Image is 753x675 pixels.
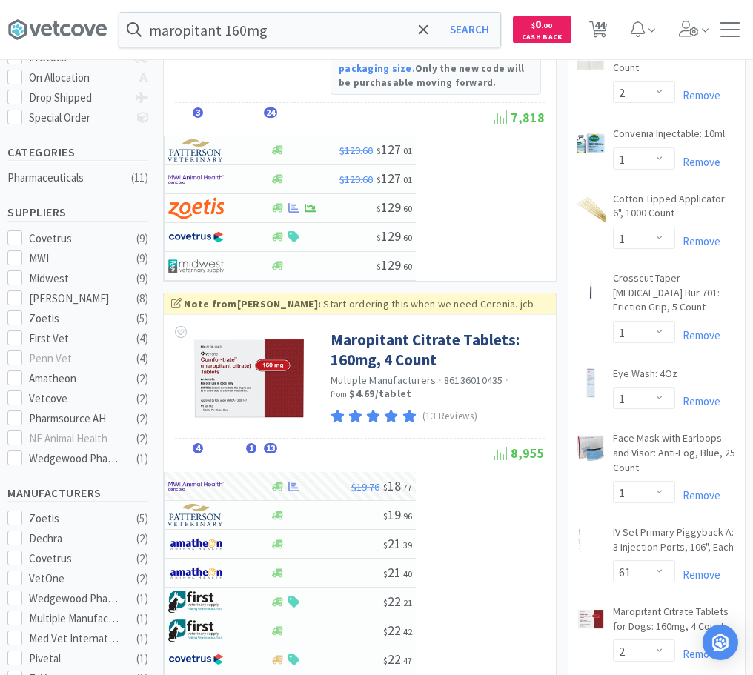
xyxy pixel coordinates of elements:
span: 3 [193,107,203,118]
a: Remove [675,234,720,248]
a: Remove [675,394,720,408]
img: 3331a67d23dc422aa21b1ec98afbf632_11.png [168,562,224,584]
div: Open Intercom Messenger [703,625,738,660]
span: from [331,389,347,399]
span: $ [376,232,381,243]
span: $ [376,261,381,272]
span: 127 [376,170,412,187]
span: 22 [383,593,412,610]
div: Wedgewood Pharmacy [29,590,121,608]
div: ( 11 ) [131,169,148,187]
div: Drop Shipped [29,89,127,107]
span: $129.60 [339,144,373,157]
img: 092cac0329cc47f19bf3d69545e16fef_551557.png [576,368,606,398]
a: Cotton Tipped Applicator: 6", 1000 Count [613,192,737,227]
div: ( 2 ) [136,430,148,448]
a: Crosscut Taper [MEDICAL_DATA] Bur 701: Friction Grip, 5 Count [613,271,737,321]
h5: Categories [7,144,148,161]
div: ( 9 ) [136,270,148,287]
input: Search by item, sku, manufacturer, ingredient, size... [119,13,500,47]
span: . 42 [401,626,412,637]
div: ( 4 ) [136,350,148,368]
a: IV Set Primary Piggyback A: 3 Injection Ports, 106", Each [613,525,737,560]
div: ( 9 ) [136,230,148,247]
div: VetOne [29,570,121,588]
div: Covetrus [29,230,121,247]
div: On Allocation [29,69,127,87]
span: 22 [383,651,412,668]
div: ( 5 ) [136,510,148,528]
div: ( 1 ) [136,650,148,668]
span: $ [383,539,388,551]
img: 3331a67d23dc422aa21b1ec98afbf632_11.png [168,533,224,555]
span: . 60 [401,261,412,272]
span: . 01 [401,145,412,156]
span: $ [531,21,535,30]
span: · [505,373,508,387]
a: Remove [675,328,720,342]
div: ( 1 ) [136,610,148,628]
span: $129.60 [339,173,373,186]
a: Eye Wash: 4Oz [613,367,677,388]
span: 19 [383,506,412,523]
img: 420aaf986e2e4ba6b7f98cc1bd36eb07_17660.png [576,274,606,304]
div: ( 2 ) [136,410,148,428]
div: ( 2 ) [136,370,148,388]
span: $ [376,203,381,214]
img: a673e5ab4e5e497494167fe422e9a3ab.png [168,197,224,219]
span: 129 [376,256,412,273]
img: 89e68893582645e79d9b68b1eb386826_169093.png [576,128,606,158]
span: 86136010435 [444,373,503,387]
img: 67d67680309e4a0bb49a5ff0391dcc42_6.png [168,591,224,613]
span: 24 [264,107,277,118]
div: First Vet [29,330,121,348]
span: $19.76 [351,480,379,493]
span: 127 [376,141,412,158]
div: Med Vet International Direct [29,630,121,648]
span: $ [383,626,388,637]
div: NE Animal Health [29,430,121,448]
span: $ [383,597,388,608]
div: ( 5 ) [136,310,148,327]
span: $ [383,511,388,522]
h5: Suppliers [7,204,148,221]
div: Multiple Manufacturers [29,610,121,628]
div: [PERSON_NAME] [29,290,121,307]
h5: Manufacturers [7,485,148,502]
span: 0 [531,17,552,31]
div: Special Order [29,109,127,127]
span: . 96 [401,511,412,522]
button: Search [439,13,500,47]
img: f6b2451649754179b5b4e0c70c3f7cb0_2.png [168,475,224,497]
span: . 60 [401,232,412,243]
span: 21 [383,564,412,581]
a: Remove [675,488,720,502]
span: 8,955 [494,445,545,462]
img: f6b2451649754179b5b4e0c70c3f7cb0_2.png [168,168,224,190]
img: d0d0552c857b49119fd2ca63dc34f2b1_286784.png [576,434,606,462]
a: Remove [675,155,720,169]
div: ( 2 ) [136,390,148,408]
span: $ [376,174,381,185]
strong: Note from [PERSON_NAME] : [184,297,321,310]
span: . 39 [401,539,412,551]
img: c57c9d656bcf491bbd8d5e3429792f3a_614876.png [576,608,606,630]
div: Vetcove [29,390,121,408]
div: ( 2 ) [136,550,148,568]
div: ( 8 ) [136,290,148,307]
div: MWI [29,250,121,267]
div: Dechra [29,530,121,548]
div: Penn Vet [29,350,121,368]
div: ( 1 ) [136,590,148,608]
img: 77fca1acd8b6420a9015268ca798ef17_1.png [168,648,224,671]
span: 13 [264,443,277,453]
span: · [439,373,442,387]
img: dbaa6f1f6f2a4ac49a1a66c4bed54b26_18284.png [576,528,583,558]
a: Maropitant Citrate Tablets for Dogs: 160mg, 4 Count [613,605,737,639]
img: f5e969b455434c6296c6d81ef179fa71_3.png [168,504,224,526]
strong: This product has changed SKU codes from 10001555. Only the new code will be purchasable moving fo... [339,22,524,89]
span: . 01 [401,174,412,185]
div: Amatheon [29,370,121,388]
span: 129 [376,199,412,216]
span: . 60 [401,203,412,214]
